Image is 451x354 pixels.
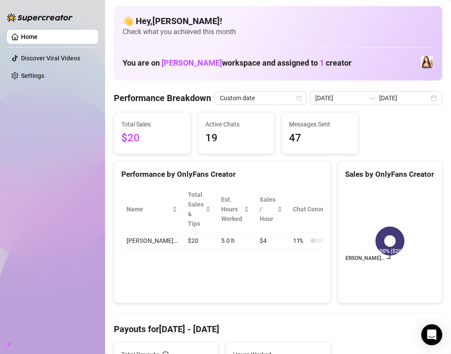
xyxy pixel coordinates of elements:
span: 19 [205,130,268,147]
a: Discover Viral Videos [21,55,80,62]
div: Sales by OnlyFans Creator [345,168,435,180]
div: Est. Hours Worked [221,195,242,224]
span: Chat Conversion [293,204,349,214]
span: Total Sales & Tips [188,190,204,228]
td: $4 [254,232,288,249]
input: Start date [315,93,365,103]
span: Name [127,204,170,214]
h4: Performance Breakdown [114,92,211,104]
span: Sales / Hour [260,195,275,224]
td: [PERSON_NAME]… [121,232,183,249]
span: Check what you achieved this month [123,27,433,37]
span: Messages Sent [289,119,351,129]
span: 47 [289,130,351,147]
th: Name [121,186,183,232]
a: Home [21,33,38,40]
img: logo-BBDzfeDw.svg [7,13,73,22]
span: $20 [121,130,183,147]
span: 11 % [293,236,307,245]
div: Open Intercom Messenger [421,324,442,345]
th: Sales / Hour [254,186,288,232]
span: Custom date [220,91,301,105]
td: 5.0 h [216,232,254,249]
h1: You are on workspace and assigned to creator [123,58,352,68]
th: Total Sales & Tips [183,186,216,232]
a: Settings [21,72,44,79]
span: swap-right [369,95,376,102]
h4: Payouts for [DATE] - [DATE] [114,323,442,335]
span: 1 [320,58,324,67]
span: [PERSON_NAME] [162,58,222,67]
span: Total Sales [121,119,183,129]
th: Chat Conversion [288,186,362,232]
span: calendar [296,95,302,101]
input: End date [379,93,429,103]
img: Lydia [421,56,433,68]
div: Performance by OnlyFans Creator [121,168,323,180]
td: $20 [183,232,216,249]
span: to [369,95,376,102]
span: Active Chats [205,119,268,129]
h4: 👋 Hey, [PERSON_NAME] ! [123,15,433,27]
text: [PERSON_NAME]… [340,256,384,262]
span: build [4,342,11,348]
